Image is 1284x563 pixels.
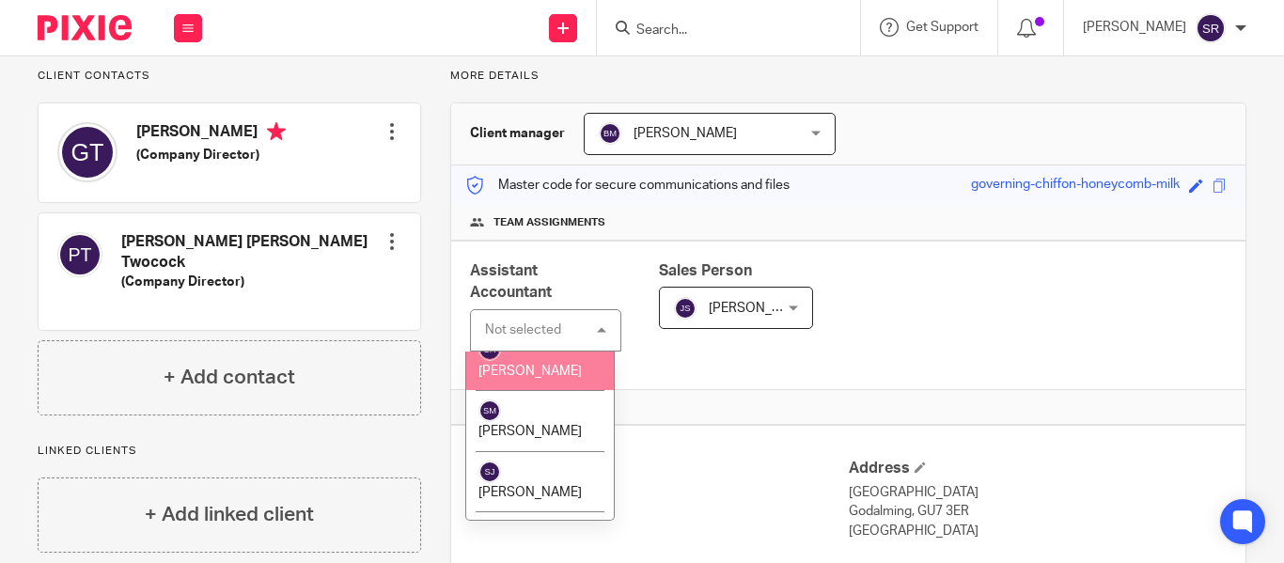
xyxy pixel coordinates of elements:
[478,486,582,499] span: [PERSON_NAME]
[1196,13,1226,43] img: svg%3E
[470,263,552,300] span: Assistant Accountant
[493,215,605,230] span: Team assignments
[145,500,314,529] h4: + Add linked client
[485,323,561,336] div: Not selected
[450,69,1246,84] p: More details
[971,175,1180,196] div: governing-chiffon-honeycomb-milk
[470,459,848,478] h4: Client type
[164,363,295,392] h4: + Add contact
[849,502,1227,521] p: Godalming, GU7 3ER
[478,365,582,378] span: [PERSON_NAME]
[849,483,1227,502] p: [GEOGRAPHIC_DATA]
[478,461,501,483] img: svg%3E
[478,425,582,438] span: [PERSON_NAME]
[634,23,804,39] input: Search
[38,15,132,40] img: Pixie
[1083,18,1186,37] p: [PERSON_NAME]
[906,21,979,34] span: Get Support
[470,483,848,502] p: Limited company
[849,459,1227,478] h4: Address
[599,122,621,145] img: svg%3E
[57,122,117,182] img: svg%3E
[709,302,812,315] span: [PERSON_NAME]
[659,263,752,278] span: Sales Person
[465,176,790,195] p: Master code for secure communications and files
[136,146,286,164] h5: (Company Director)
[38,444,421,459] p: Linked clients
[478,399,501,422] img: svg%3E
[136,122,286,146] h4: [PERSON_NAME]
[57,232,102,277] img: svg%3E
[121,232,383,273] h4: [PERSON_NAME] [PERSON_NAME] Twocock
[38,69,421,84] p: Client contacts
[267,122,286,141] i: Primary
[849,522,1227,540] p: [GEOGRAPHIC_DATA]
[470,124,565,143] h3: Client manager
[634,127,737,140] span: [PERSON_NAME]
[674,297,697,320] img: svg%3E
[121,273,383,291] h5: (Company Director)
